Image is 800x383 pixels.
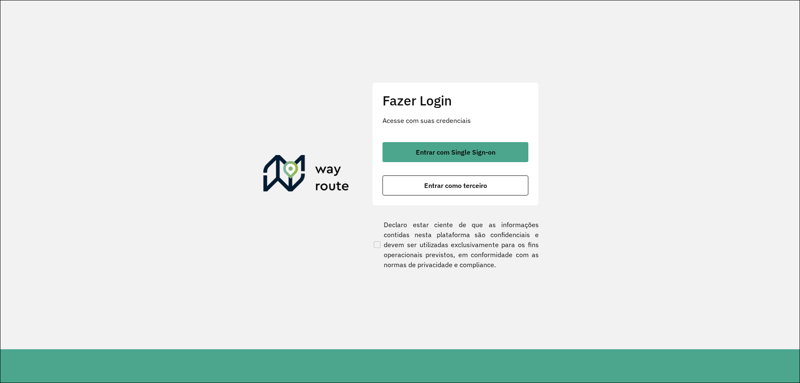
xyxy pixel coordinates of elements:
label: Declaro estar ciente de que as informações contidas nesta plataforma são confidenciais e devem se... [372,220,539,270]
p: Acesse com suas credenciais [382,115,528,125]
span: Entrar com Single Sign-on [416,149,495,155]
button: button [382,175,528,195]
h2: Fazer Login [382,93,528,108]
span: Entrar como terceiro [424,182,487,189]
button: button [382,142,528,162]
img: Roteirizador AmbevTech [263,155,349,195]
